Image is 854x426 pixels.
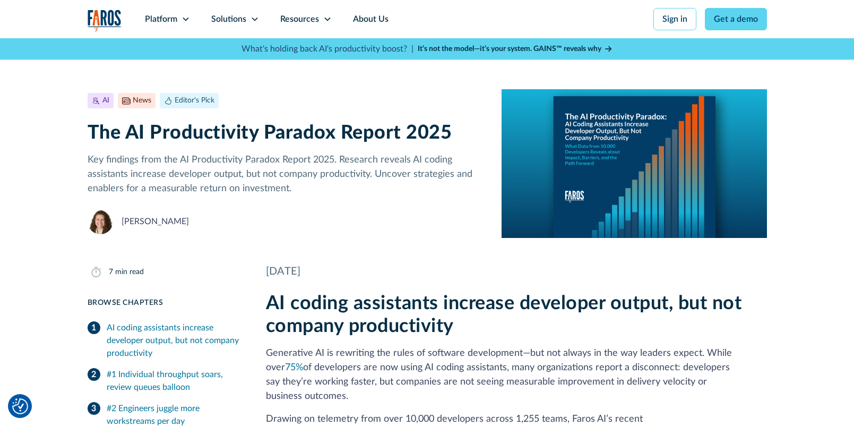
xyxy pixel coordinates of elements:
[88,317,240,364] a: AI coding assistants increase developer output, but not company productivity
[241,42,413,55] p: What's holding back AI's productivity boost? |
[705,8,767,30] a: Get a demo
[12,398,28,414] button: Cookie Settings
[145,13,177,25] div: Platform
[285,363,303,372] a: 75%
[115,267,144,278] div: min read
[107,368,240,394] div: #1 Individual throughput soars, review queues balloon
[122,215,189,228] div: [PERSON_NAME]
[653,8,696,30] a: Sign in
[88,297,240,309] div: Browse Chapters
[88,122,485,144] h1: The AI Productivity Paradox Report 2025
[211,13,246,25] div: Solutions
[133,95,151,106] div: News
[266,263,767,279] div: [DATE]
[266,346,767,404] p: Generative AI is rewriting the rules of software development—but not always in the way leaders ex...
[266,292,767,338] h2: AI coding assistants increase developer output, but not company productivity
[175,95,214,106] div: Editor's Pick
[88,364,240,398] a: #1 Individual throughput soars, review queues balloon
[102,95,109,106] div: AI
[418,45,601,53] strong: It’s not the model—it’s your system. GAINS™ reveals why
[12,398,28,414] img: Revisit consent button
[88,153,485,196] p: Key findings from the AI Productivity Paradox Report 2025. Research reveals AI coding assistants ...
[109,267,113,278] div: 7
[88,10,122,31] a: home
[502,89,766,238] img: A report cover on a blue background. The cover reads:The AI Productivity Paradox: AI Coding Assis...
[107,321,240,360] div: AI coding assistants increase developer output, but not company productivity
[88,10,122,31] img: Logo of the analytics and reporting company Faros.
[88,209,113,234] img: Neely Dunlap
[280,13,319,25] div: Resources
[418,44,613,55] a: It’s not the model—it’s your system. GAINS™ reveals why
